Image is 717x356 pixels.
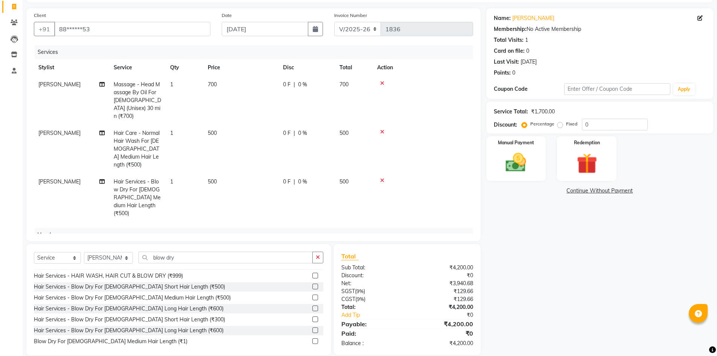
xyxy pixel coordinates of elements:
[109,59,166,76] th: Service
[407,287,479,295] div: ₹129.66
[498,139,534,146] label: Manual Payment
[512,69,515,77] div: 0
[170,81,173,88] span: 1
[341,252,359,260] span: Total
[494,121,517,129] div: Discount:
[336,295,407,303] div: ( )
[494,14,511,22] div: Name:
[512,14,554,22] a: [PERSON_NAME]
[298,129,307,137] span: 0 %
[407,339,479,347] div: ₹4,200.00
[35,45,479,59] div: Services
[407,303,479,311] div: ₹4,200.00
[564,83,670,95] input: Enter Offer / Coupon Code
[283,129,291,137] span: 0 F
[34,59,109,76] th: Stylist
[139,252,313,263] input: Search or Scan
[298,81,307,89] span: 0 %
[34,327,224,335] div: Hair Services - Blow Dry For [DEMOGRAPHIC_DATA] Long Hair Length (₹600)
[336,339,407,347] div: Balance :
[336,311,419,319] a: Add Tip
[336,280,407,287] div: Net:
[34,316,225,324] div: Hair Services - Blow Dry For [DEMOGRAPHIC_DATA] Short Hair Length (₹300)
[114,81,161,119] span: Massage - Head Massage By Oil For [DEMOGRAPHIC_DATA] (Unisex) 30 min (₹700)
[357,296,364,302] span: 9%
[336,264,407,272] div: Sub Total:
[222,12,232,19] label: Date
[114,178,161,217] span: Hair Services - Blow Dry For [DEMOGRAPHIC_DATA] Medium Hair Length (₹500)
[283,178,291,186] span: 0 F
[407,295,479,303] div: ₹129.66
[335,59,373,76] th: Total
[38,130,81,136] span: [PERSON_NAME]
[494,47,525,55] div: Card on file:
[407,319,479,328] div: ₹4,200.00
[336,272,407,280] div: Discount:
[336,319,407,328] div: Payable:
[54,22,210,36] input: Search by Name/Mobile/Email/Code
[531,108,555,116] div: ₹1,700.00
[339,81,349,88] span: 700
[407,329,479,338] div: ₹0
[574,139,600,146] label: Redemption
[203,59,279,76] th: Price
[494,108,528,116] div: Service Total:
[494,25,527,33] div: Membership:
[208,178,217,185] span: 500
[499,151,533,174] img: _cash.svg
[521,58,537,66] div: [DATE]
[334,12,367,19] label: Invoice Number
[566,121,577,127] label: Fixed
[339,178,349,185] span: 500
[208,81,217,88] span: 700
[336,287,407,295] div: ( )
[356,288,364,294] span: 9%
[208,130,217,136] span: 500
[488,187,712,195] a: Continue Without Payment
[419,311,479,319] div: ₹0
[407,280,479,287] div: ₹3,940.68
[341,296,355,303] span: CGST
[570,151,604,176] img: _gift.svg
[407,264,479,272] div: ₹4,200.00
[526,47,529,55] div: 0
[530,121,554,127] label: Percentage
[34,294,231,302] div: Hair Services - Blow Dry For [DEMOGRAPHIC_DATA] Medium Hair Length (₹500)
[494,36,524,44] div: Total Visits:
[525,36,528,44] div: 1
[38,178,81,185] span: [PERSON_NAME]
[298,178,307,186] span: 0 %
[494,85,565,93] div: Coupon Code
[34,272,183,280] div: Hair Services - HAIR WASH, HAIR CUT & BLOW DRY (₹999)
[373,59,473,76] th: Action
[294,129,295,137] span: |
[34,305,224,313] div: Hair Services - Blow Dry For [DEMOGRAPHIC_DATA] Long Hair Length (₹600)
[407,272,479,280] div: ₹0
[294,178,295,186] span: |
[294,81,295,89] span: |
[34,12,46,19] label: Client
[38,81,81,88] span: [PERSON_NAME]
[283,81,291,89] span: 0 F
[34,338,187,345] div: Blow Dry For [DEMOGRAPHIC_DATA] Medium Hair Length (₹1)
[114,130,160,168] span: Hair Care - Normal Hair Wash For [DEMOGRAPHIC_DATA] Medium Hair Length (₹500)
[336,329,407,338] div: Paid:
[494,25,706,33] div: No Active Membership
[170,178,173,185] span: 1
[279,59,335,76] th: Disc
[170,130,173,136] span: 1
[494,58,519,66] div: Last Visit:
[341,288,355,295] span: SGST
[166,59,203,76] th: Qty
[34,283,225,291] div: Hair Services - Blow Dry For [DEMOGRAPHIC_DATA] Short Hair Length (₹500)
[494,69,511,77] div: Points:
[34,22,55,36] button: +91
[35,228,479,242] div: Vouchers
[673,84,695,95] button: Apply
[339,130,349,136] span: 500
[336,303,407,311] div: Total:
